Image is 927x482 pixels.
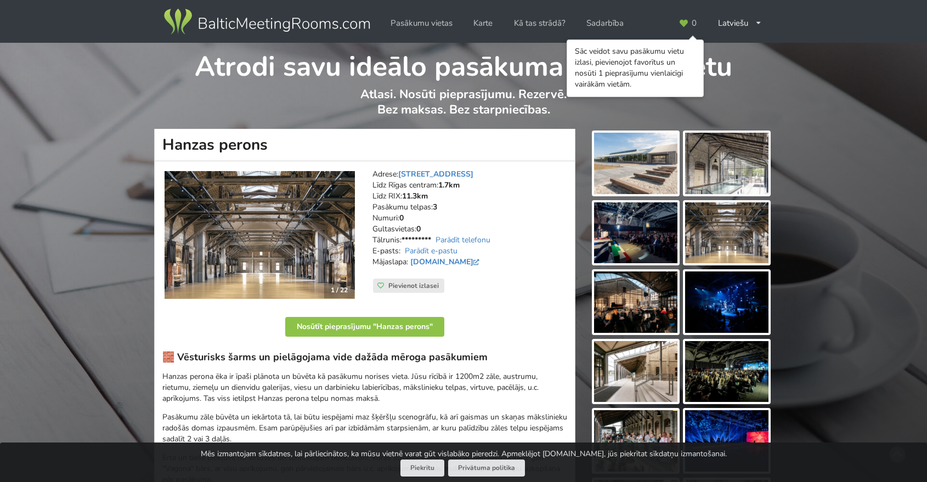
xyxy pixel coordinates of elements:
img: Baltic Meeting Rooms [162,7,372,37]
p: Pasākumu zāle būvēta un iekārtota tā, lai būtu iespējami maz šķēršļu scenogrāfu, kā arī gaismas u... [162,412,567,445]
img: Hanzas perons | Rīga | Pasākumu vieta - galerijas bilde [685,341,768,402]
p: Hanzas perona ēka ir īpaši plānota un būvēta kā pasākumu norises vieta. Jūsu rīcībā ir 1200m2 zāl... [162,371,567,404]
h1: Atrodi savu ideālo pasākuma norises vietu [155,43,773,84]
div: Sāc veidot savu pasākumu vietu izlasi, pievienojot favorītus un nosūti 1 pieprasījumu vienlaicīgi... [575,46,696,90]
img: Hanzas perons | Rīga | Pasākumu vieta - galerijas bilde [594,271,677,333]
a: [STREET_ADDRESS] [398,169,473,179]
a: Parādīt telefonu [436,235,490,245]
img: Hanzas perons | Rīga | Pasākumu vieta - galerijas bilde [594,133,677,194]
a: Kā tas strādā? [506,13,573,34]
img: Hanzas perons | Rīga | Pasākumu vieta - galerijas bilde [594,341,677,402]
div: Latviešu [710,13,770,34]
h3: 🧱 Vēsturisks šarms un pielāgojama vide dažāda mēroga pasākumiem [162,351,567,364]
a: Parādīt e-pastu [405,246,457,256]
a: Privātuma politika [448,460,525,477]
p: Atlasi. Nosūti pieprasījumu. Rezervē. Bez maksas. Bez starpniecības. [155,87,773,129]
img: Hanzas perons | Rīga | Pasākumu vieta - galerijas bilde [594,202,677,264]
a: Sadarbība [579,13,631,34]
address: Adrese: Līdz Rīgas centram: Līdz RIX: Pasākumu telpas: Numuri: Gultasvietas: Tālrunis: E-pasts: M... [372,169,567,279]
a: [DOMAIN_NAME] [410,257,482,267]
a: Konferenču centrs | Rīga | Hanzas perons 1 / 22 [165,171,355,299]
strong: 0 [399,213,404,223]
strong: 11.3km [402,191,428,201]
img: Hanzas perons | Rīga | Pasākumu vieta - galerijas bilde [685,410,768,472]
span: 0 [692,19,697,27]
img: Konferenču centrs | Rīga | Hanzas perons [165,171,355,299]
div: 1 / 22 [324,282,354,298]
strong: 1.7km [438,180,460,190]
img: Hanzas perons | Rīga | Pasākumu vieta - galerijas bilde [594,410,677,472]
button: Piekrītu [400,460,444,477]
strong: 3 [433,202,437,212]
img: Hanzas perons | Rīga | Pasākumu vieta - galerijas bilde [685,133,768,194]
a: Karte [466,13,500,34]
span: Pievienot izlasei [388,281,439,290]
img: Hanzas perons | Rīga | Pasākumu vieta - galerijas bilde [685,271,768,333]
img: Hanzas perons | Rīga | Pasākumu vieta - galerijas bilde [685,202,768,264]
button: Nosūtīt pieprasījumu "Hanzas perons" [285,317,444,337]
h1: Hanzas perons [154,129,575,161]
strong: 0 [416,224,421,234]
a: Pasākumu vietas [383,13,460,34]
